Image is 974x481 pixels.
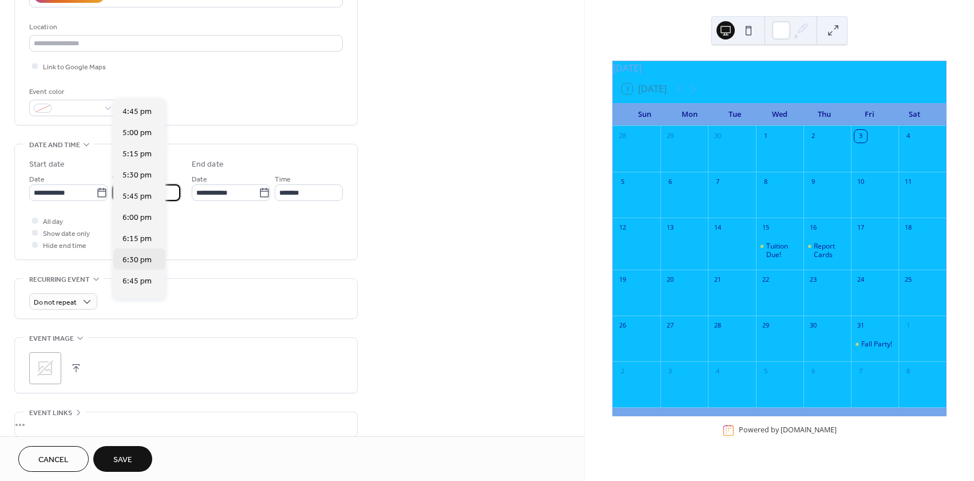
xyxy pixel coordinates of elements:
span: 5:30 pm [122,169,152,182]
div: Powered by [739,425,837,435]
div: 6 [664,176,676,188]
div: 7 [711,176,724,188]
div: 2 [616,365,629,378]
div: 14 [711,222,724,234]
div: 16 [807,222,819,234]
div: 8 [902,365,914,378]
span: 5:00 pm [122,127,152,139]
span: Time [112,174,128,186]
span: Event image [29,333,74,345]
div: 18 [902,222,914,234]
div: 15 [759,222,772,234]
div: 3 [664,365,676,378]
div: Sun [622,103,667,126]
span: Date [192,174,207,186]
span: Cancel [38,454,69,466]
div: 11 [902,176,914,188]
div: End date [192,159,224,171]
div: Tue [712,103,757,126]
div: Fall Party! [851,340,898,349]
span: 6:00 pm [122,212,152,224]
div: Tuition Due! [766,242,799,259]
div: Start date [29,159,65,171]
div: 24 [854,274,867,286]
div: 30 [711,130,724,143]
div: Mon [667,103,712,126]
span: Event links [29,407,72,419]
span: Date and time [29,139,80,151]
span: Show date only [43,228,90,240]
div: Wed [757,103,802,126]
div: 20 [664,274,676,286]
div: 10 [854,176,867,188]
div: 6 [807,365,819,378]
span: 6:30 pm [122,254,152,266]
div: 1 [902,320,914,332]
div: 9 [807,176,819,188]
span: Save [113,454,132,466]
div: 4 [902,130,914,143]
span: Recurring event [29,274,90,286]
div: 21 [711,274,724,286]
div: Report Cards [814,242,846,259]
div: 17 [854,222,867,234]
span: All day [43,216,63,228]
span: Date [29,174,45,186]
button: Save [93,446,152,472]
div: Location [29,21,340,33]
div: Sat [892,103,937,126]
div: 25 [902,274,914,286]
div: ••• [15,412,357,436]
div: 12 [616,222,629,234]
div: 7 [854,365,867,378]
div: Event color [29,86,115,98]
div: 31 [854,320,867,332]
button: Cancel [18,446,89,472]
span: 6:45 pm [122,275,152,287]
div: 29 [759,320,772,332]
span: 5:45 pm [122,191,152,203]
div: 28 [711,320,724,332]
div: 13 [664,222,676,234]
div: Report Cards [803,242,851,259]
div: 5 [759,365,772,378]
span: 5:15 pm [122,148,152,160]
div: Fri [847,103,892,126]
span: 7:00 pm [122,297,152,309]
div: [DATE] [613,61,946,75]
span: 4:45 pm [122,106,152,118]
span: 6:15 pm [122,233,152,245]
div: 23 [807,274,819,286]
div: 8 [759,176,772,188]
div: Tuition Due! [756,242,803,259]
div: 29 [664,130,676,143]
span: Link to Google Maps [43,61,106,73]
div: 4 [711,365,724,378]
div: Fall Party! [861,340,892,349]
span: Hide end time [43,240,86,252]
div: 19 [616,274,629,286]
div: 30 [807,320,819,332]
div: 1 [759,130,772,143]
a: [DOMAIN_NAME] [781,425,837,435]
span: Do not repeat [34,296,77,309]
div: ; [29,352,61,384]
div: 27 [664,320,676,332]
div: 5 [616,176,629,188]
div: Thu [802,103,847,126]
div: 26 [616,320,629,332]
div: 22 [759,274,772,286]
div: 28 [616,130,629,143]
div: 3 [854,130,867,143]
span: Time [275,174,291,186]
div: 2 [807,130,819,143]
